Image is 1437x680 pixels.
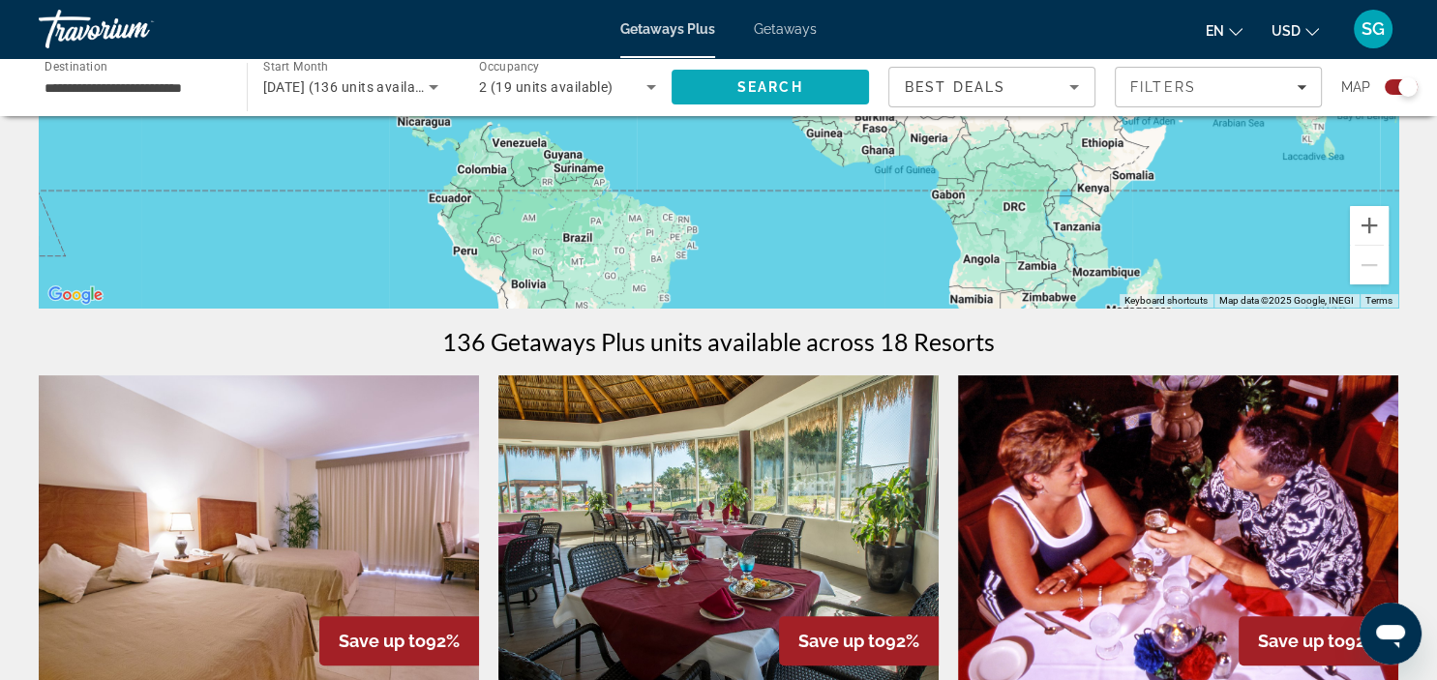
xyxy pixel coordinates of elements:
[754,21,817,37] a: Getaways
[45,76,222,100] input: Select destination
[737,79,803,95] span: Search
[44,282,107,308] img: Google
[1360,603,1422,665] iframe: Button to launch messaging window
[1115,67,1322,107] button: Filters
[44,282,107,308] a: Open this area in Google Maps (opens a new window)
[319,616,479,665] div: 92%
[1272,23,1301,39] span: USD
[1272,16,1319,44] button: Change currency
[442,327,995,356] h1: 136 Getaways Plus units available across 18 Resorts
[339,631,426,651] span: Save up to
[1365,295,1392,306] a: Terms (opens in new tab)
[263,79,439,95] span: [DATE] (136 units available)
[1258,631,1345,651] span: Save up to
[672,70,870,104] button: Search
[905,75,1079,99] mat-select: Sort by
[1239,616,1398,665] div: 92%
[798,631,885,651] span: Save up to
[1124,294,1208,308] button: Keyboard shortcuts
[1206,16,1242,44] button: Change language
[1130,79,1196,95] span: Filters
[1341,74,1370,101] span: Map
[620,21,715,37] a: Getaways Plus
[1348,9,1398,49] button: User Menu
[1219,295,1354,306] span: Map data ©2025 Google, INEGI
[1362,19,1385,39] span: SG
[263,60,328,74] span: Start Month
[779,616,939,665] div: 92%
[479,79,614,95] span: 2 (19 units available)
[479,60,540,74] span: Occupancy
[39,4,232,54] a: Travorium
[1206,23,1224,39] span: en
[1350,206,1389,245] button: Zoom in
[45,59,107,73] span: Destination
[905,79,1005,95] span: Best Deals
[1350,246,1389,284] button: Zoom out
